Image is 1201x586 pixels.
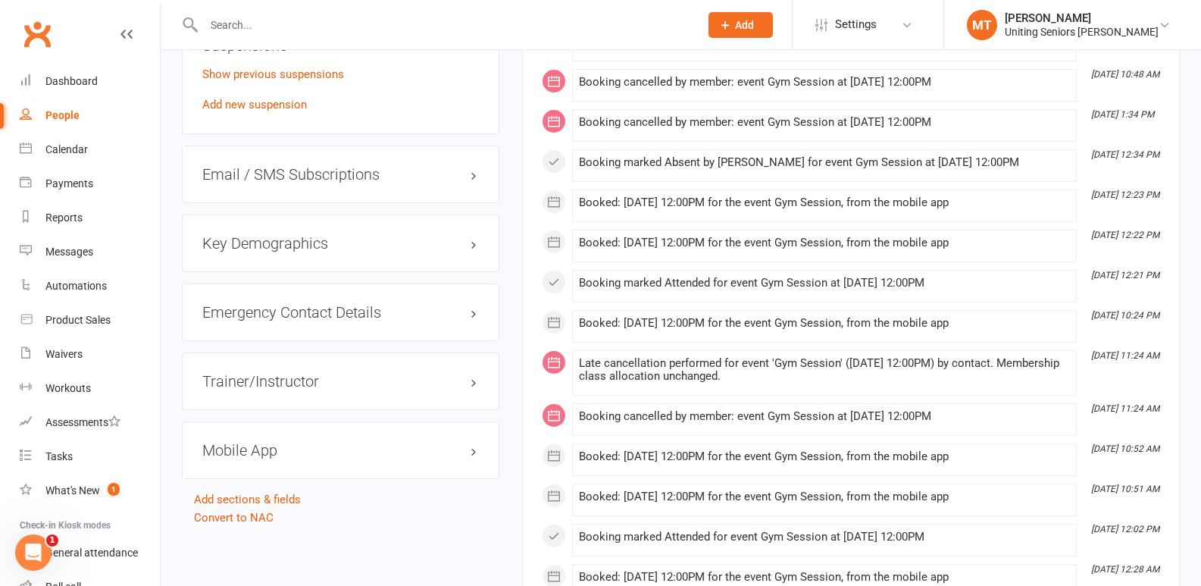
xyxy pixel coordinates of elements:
[967,10,997,40] div: MT
[45,314,111,326] div: Product Sales
[579,76,1070,89] div: Booking cancelled by member: event Gym Session at [DATE] 12:00PM
[45,484,100,497] div: What's New
[1091,350,1159,361] i: [DATE] 11:24 AM
[202,442,479,459] h3: Mobile App
[20,406,160,440] a: Assessments
[579,357,1070,383] div: Late cancellation performed for event 'Gym Session' ([DATE] 12:00PM) by contact. Membership class...
[579,156,1070,169] div: Booking marked Absent by [PERSON_NAME] for event Gym Session at [DATE] 12:00PM
[45,280,107,292] div: Automations
[20,235,160,269] a: Messages
[202,166,479,183] h3: Email / SMS Subscriptions
[1091,403,1159,414] i: [DATE] 11:24 AM
[1091,109,1154,120] i: [DATE] 1:34 PM
[108,483,120,496] span: 1
[1091,230,1159,240] i: [DATE] 12:22 PM
[45,348,83,360] div: Waivers
[1091,564,1159,575] i: [DATE] 12:28 AM
[1005,25,1159,39] div: Uniting Seniors [PERSON_NAME]
[20,133,160,167] a: Calendar
[20,64,160,99] a: Dashboard
[1091,524,1159,534] i: [DATE] 12:02 PM
[20,303,160,337] a: Product Sales
[579,490,1070,503] div: Booked: [DATE] 12:00PM for the event Gym Session, from the mobile app
[835,8,877,42] span: Settings
[579,237,1070,249] div: Booked: [DATE] 12:00PM for the event Gym Session, from the mobile app
[45,177,93,190] div: Payments
[18,15,56,53] a: Clubworx
[20,201,160,235] a: Reports
[579,531,1070,544] div: Booking marked Attended for event Gym Session at [DATE] 12:00PM
[194,493,301,506] a: Add sections & fields
[202,304,479,321] h3: Emergency Contact Details
[20,167,160,201] a: Payments
[45,416,120,428] div: Assessments
[45,382,91,394] div: Workouts
[579,410,1070,423] div: Booking cancelled by member: event Gym Session at [DATE] 12:00PM
[202,98,307,111] a: Add new suspension
[45,143,88,155] div: Calendar
[202,373,479,390] h3: Trainer/Instructor
[1091,270,1159,280] i: [DATE] 12:21 PM
[202,67,344,81] a: Show previous suspensions
[735,19,754,31] span: Add
[1091,443,1159,454] i: [DATE] 10:52 AM
[199,14,689,36] input: Search...
[579,571,1070,584] div: Booked: [DATE] 12:00PM for the event Gym Session, from the mobile app
[202,235,479,252] h3: Key Demographics
[45,246,93,258] div: Messages
[579,317,1070,330] div: Booked: [DATE] 12:00PM for the event Gym Session, from the mobile app
[20,269,160,303] a: Automations
[20,371,160,406] a: Workouts
[1091,484,1159,494] i: [DATE] 10:51 AM
[45,450,73,462] div: Tasks
[20,440,160,474] a: Tasks
[20,474,160,508] a: What's New1
[579,450,1070,463] div: Booked: [DATE] 12:00PM for the event Gym Session, from the mobile app
[20,536,160,570] a: General attendance kiosk mode
[1091,69,1159,80] i: [DATE] 10:48 AM
[15,534,52,571] iframe: Intercom live chat
[45,547,138,559] div: General attendance
[45,75,98,87] div: Dashboard
[579,116,1070,129] div: Booking cancelled by member: event Gym Session at [DATE] 12:00PM
[46,534,58,547] span: 1
[1091,190,1159,200] i: [DATE] 12:23 PM
[20,337,160,371] a: Waivers
[708,12,773,38] button: Add
[1091,310,1159,321] i: [DATE] 10:24 PM
[194,511,274,525] a: Convert to NAC
[1091,149,1159,160] i: [DATE] 12:34 PM
[579,277,1070,290] div: Booking marked Attended for event Gym Session at [DATE] 12:00PM
[45,109,80,121] div: People
[579,196,1070,209] div: Booked: [DATE] 12:00PM for the event Gym Session, from the mobile app
[1005,11,1159,25] div: [PERSON_NAME]
[45,212,83,224] div: Reports
[20,99,160,133] a: People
